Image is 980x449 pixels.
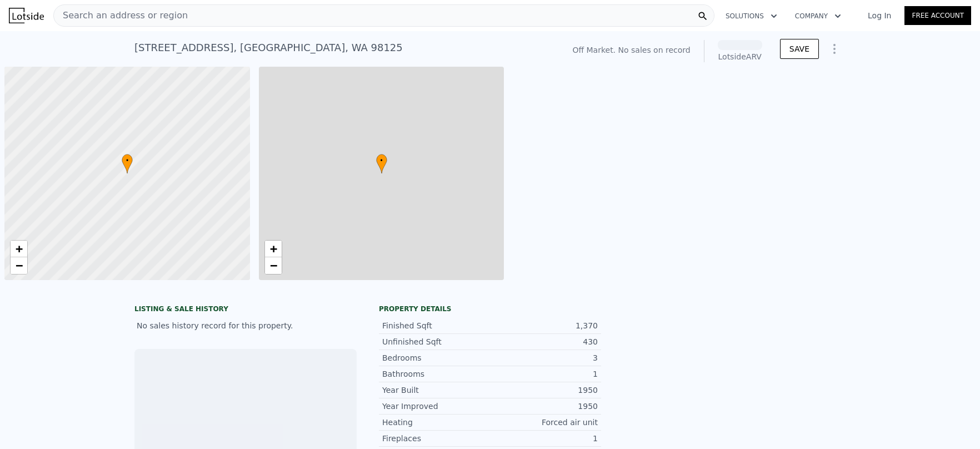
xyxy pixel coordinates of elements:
[382,417,490,428] div: Heating
[134,40,403,56] div: [STREET_ADDRESS] , [GEOGRAPHIC_DATA] , WA 98125
[490,417,598,428] div: Forced air unit
[16,242,23,256] span: +
[382,368,490,380] div: Bathrooms
[11,257,27,274] a: Zoom out
[490,352,598,363] div: 3
[265,257,282,274] a: Zoom out
[718,51,762,62] div: Lotside ARV
[376,154,387,173] div: •
[11,241,27,257] a: Zoom in
[269,258,277,272] span: −
[786,6,850,26] button: Company
[572,44,690,56] div: Off Market. No sales on record
[854,10,904,21] a: Log In
[490,433,598,444] div: 1
[122,156,133,166] span: •
[16,258,23,272] span: −
[382,433,490,444] div: Fireplaces
[904,6,971,25] a: Free Account
[382,385,490,396] div: Year Built
[717,6,786,26] button: Solutions
[382,320,490,331] div: Finished Sqft
[382,352,490,363] div: Bedrooms
[269,242,277,256] span: +
[382,336,490,347] div: Unfinished Sqft
[54,9,188,22] span: Search an address or region
[382,401,490,412] div: Year Improved
[265,241,282,257] a: Zoom in
[823,38,846,60] button: Show Options
[490,336,598,347] div: 430
[490,320,598,331] div: 1,370
[379,305,601,313] div: Property details
[490,368,598,380] div: 1
[122,154,133,173] div: •
[490,385,598,396] div: 1950
[780,39,819,59] button: SAVE
[134,305,357,316] div: LISTING & SALE HISTORY
[376,156,387,166] span: •
[490,401,598,412] div: 1950
[134,316,357,336] div: No sales history record for this property.
[9,8,44,23] img: Lotside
